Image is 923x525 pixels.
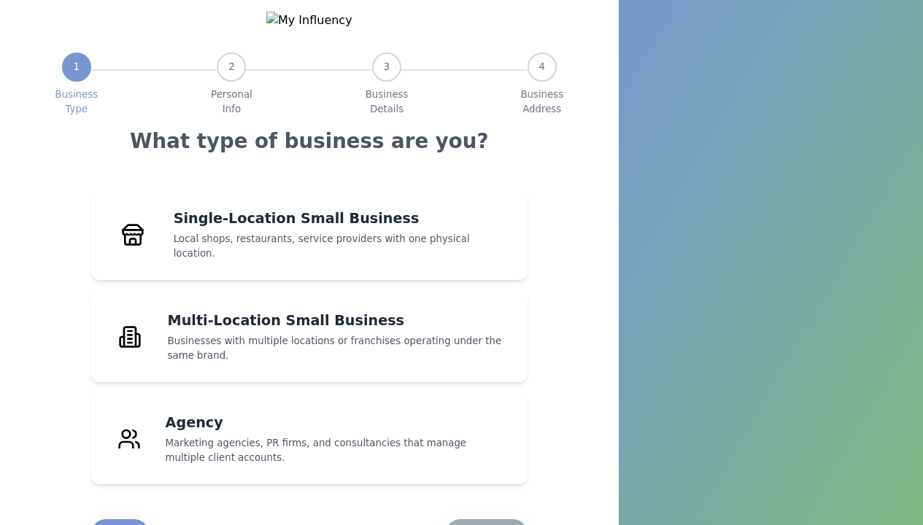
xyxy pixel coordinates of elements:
[62,52,91,82] div: 1
[528,52,557,82] div: 4
[366,87,409,117] span: Business Details
[91,190,528,280] div: Single-Location Small BusinessLocal shops, restaurants, service providers with one physical locat...
[520,87,563,117] span: Business Address
[166,413,509,433] h4: Agency
[91,292,528,382] div: Multi-Location Small BusinessBusinesses with multiple locations or franchises operating under the...
[211,87,252,117] span: Personal Info
[372,52,401,82] div: 3
[91,394,528,484] div: AgencyMarketing agencies, PR firms, and consultancies that manage multiple client accounts.
[217,52,246,82] div: 2
[168,334,509,363] p: Businesses with multiple locations or franchises operating under the same brand.
[130,128,488,155] h3: What type of business are you?
[174,209,509,229] h4: Single-Location Small Business
[266,12,352,29] img: My Influency
[55,87,98,117] span: Business Type
[166,436,509,465] p: Marketing agencies, PR firms, and consultancies that manage multiple client accounts.
[168,311,509,331] h4: Multi-Location Small Business
[174,232,509,261] p: Local shops, restaurants, service providers with one physical location.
